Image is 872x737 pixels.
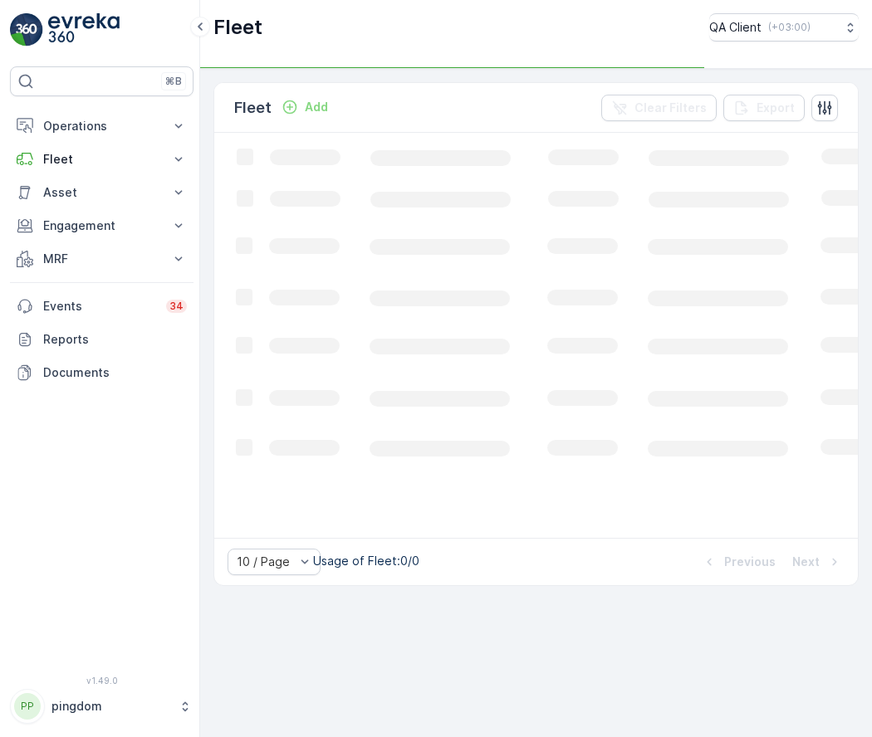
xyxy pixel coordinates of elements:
[724,554,776,570] p: Previous
[10,323,194,356] a: Reports
[768,21,811,34] p: ( +03:00 )
[43,364,187,381] p: Documents
[275,97,335,117] button: Add
[10,176,194,209] button: Asset
[213,14,262,41] p: Fleet
[10,356,194,389] a: Documents
[709,13,859,41] button: QA Client(+03:00)
[43,251,160,267] p: MRF
[791,552,845,572] button: Next
[43,184,160,201] p: Asset
[48,13,120,46] img: logo_light-DOdMpM7g.png
[43,217,160,234] p: Engagement
[43,298,156,315] p: Events
[601,95,717,121] button: Clear Filters
[10,13,43,46] img: logo
[43,151,160,168] p: Fleet
[757,100,795,116] p: Export
[14,693,41,720] div: PP
[10,110,194,143] button: Operations
[51,698,170,715] p: pingdom
[699,552,777,572] button: Previous
[165,75,182,88] p: ⌘B
[10,676,194,686] span: v 1.49.0
[792,554,820,570] p: Next
[10,290,194,323] a: Events34
[43,331,187,348] p: Reports
[10,209,194,242] button: Engagement
[234,96,272,120] p: Fleet
[10,242,194,276] button: MRF
[723,95,805,121] button: Export
[10,143,194,176] button: Fleet
[43,118,160,134] p: Operations
[169,300,184,313] p: 34
[313,553,419,569] p: Usage of Fleet : 0/0
[709,19,762,36] p: QA Client
[634,100,707,116] p: Clear Filters
[10,689,194,724] button: PPpingdom
[305,99,328,115] p: Add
